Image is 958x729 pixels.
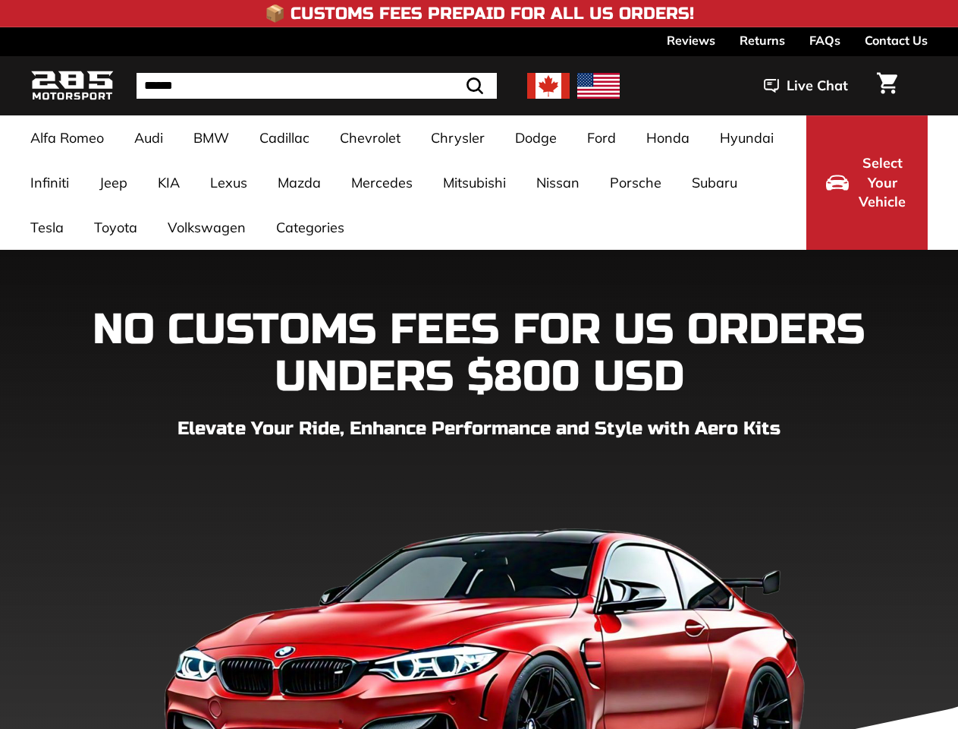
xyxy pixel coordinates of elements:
[137,73,497,99] input: Search
[336,160,428,205] a: Mercedes
[152,205,261,250] a: Volkswagen
[428,160,521,205] a: Mitsubishi
[265,5,694,23] h4: 📦 Customs Fees Prepaid for All US Orders!
[143,160,195,205] a: KIA
[244,115,325,160] a: Cadillac
[572,115,631,160] a: Ford
[262,160,336,205] a: Mazda
[667,27,715,53] a: Reviews
[325,115,416,160] a: Chevrolet
[500,115,572,160] a: Dodge
[79,205,152,250] a: Toyota
[677,160,752,205] a: Subaru
[15,205,79,250] a: Tesla
[856,153,908,212] span: Select Your Vehicle
[30,68,114,104] img: Logo_285_Motorsport_areodynamics_components
[15,160,84,205] a: Infiniti
[84,160,143,205] a: Jeep
[868,60,906,112] a: Cart
[30,415,928,443] p: Elevate Your Ride, Enhance Performance and Style with Aero Kits
[30,307,928,400] h1: NO CUSTOMS FEES FOR US ORDERS UNDERS $800 USD
[416,115,500,160] a: Chrysler
[865,27,928,53] a: Contact Us
[809,27,840,53] a: FAQs
[195,160,262,205] a: Lexus
[705,115,789,160] a: Hyundai
[740,27,785,53] a: Returns
[595,160,677,205] a: Porsche
[744,67,868,105] button: Live Chat
[806,115,928,250] button: Select Your Vehicle
[787,76,848,96] span: Live Chat
[261,205,360,250] a: Categories
[178,115,244,160] a: BMW
[119,115,178,160] a: Audi
[631,115,705,160] a: Honda
[521,160,595,205] a: Nissan
[15,115,119,160] a: Alfa Romeo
